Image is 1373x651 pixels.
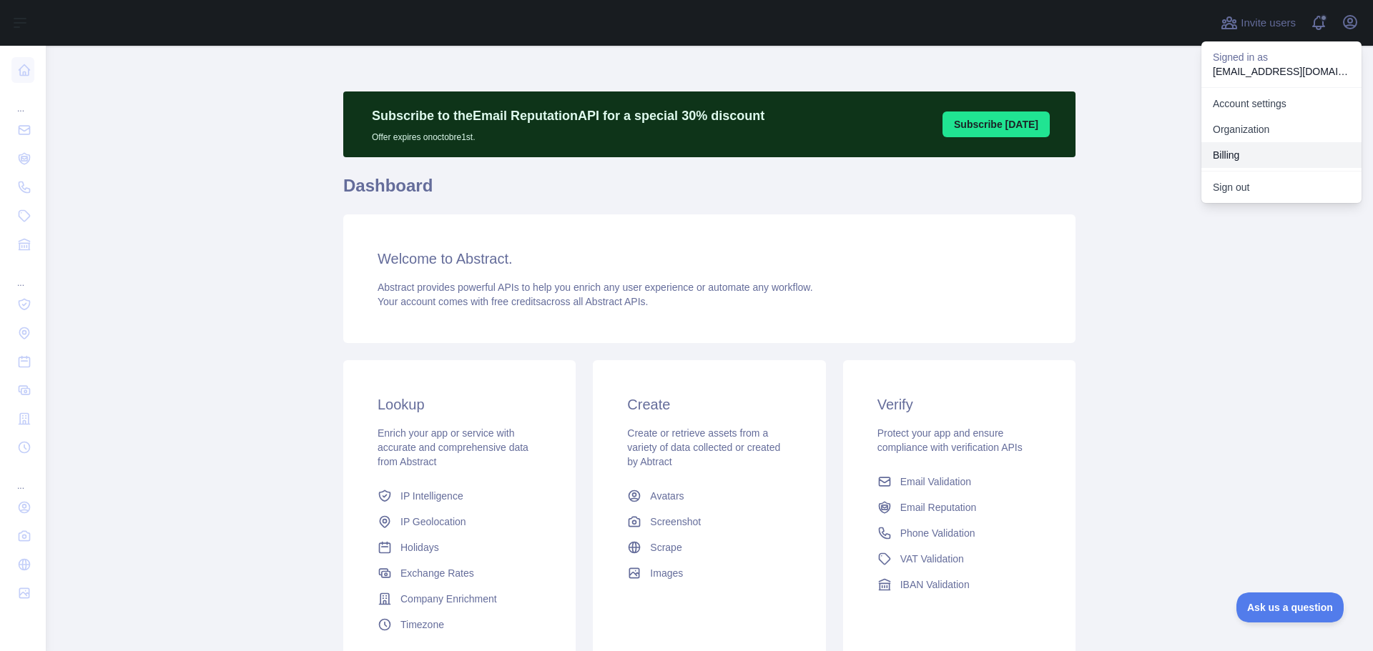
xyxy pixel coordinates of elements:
[900,474,971,489] span: Email Validation
[343,174,1076,209] h1: Dashboard
[400,592,497,606] span: Company Enrichment
[1213,50,1350,64] p: Signed in as
[372,586,547,612] a: Company Enrichment
[621,509,797,535] a: Screenshot
[650,489,684,503] span: Avatars
[372,612,547,637] a: Timezone
[1201,174,1362,200] button: Sign out
[621,535,797,560] a: Scrape
[378,394,541,414] h3: Lookup
[400,515,466,529] span: IP Geolocation
[372,483,547,509] a: IP Intelligence
[372,106,764,126] p: Subscribe to the Email Reputation API for a special 30 % discount
[650,540,681,555] span: Scrape
[877,394,1041,414] h3: Verify
[877,427,1023,453] span: Protect your app and ensure compliance with verification APIs
[627,394,791,414] h3: Create
[400,540,439,555] span: Holidays
[650,566,683,580] span: Images
[872,546,1047,572] a: VAT Validation
[627,427,780,467] span: Create or retrieve assets from a variety of data collected or created by Abtract
[872,572,1047,597] a: IBAN Validation
[1201,142,1362,168] button: Billing
[1236,592,1344,622] iframe: Toggle Customer Support
[400,566,474,580] span: Exchange Rates
[1201,116,1362,142] a: Organization
[872,520,1047,546] a: Phone Validation
[378,282,813,293] span: Abstract provides powerful APIs to help you enrich any user experience or automate any workflow.
[378,249,1041,269] h3: Welcome to Abstract.
[400,489,463,503] span: IP Intelligence
[491,296,541,307] span: free credits
[372,509,547,535] a: IP Geolocation
[372,126,764,143] p: Offer expires on octobre 1st.
[621,483,797,509] a: Avatars
[1241,15,1296,31] span: Invite users
[900,500,977,515] span: Email Reputation
[621,560,797,586] a: Images
[872,495,1047,520] a: Email Reputation
[900,552,964,566] span: VAT Validation
[872,469,1047,495] a: Email Validation
[1201,91,1362,116] a: Account settings
[11,260,34,289] div: ...
[11,86,34,114] div: ...
[372,560,547,586] a: Exchange Rates
[372,535,547,560] a: Holidays
[11,463,34,492] div: ...
[378,427,528,467] span: Enrich your app or service with accurate and comprehensive data from Abstract
[900,577,970,592] span: IBAN Validation
[900,526,975,540] span: Phone Validation
[1218,11,1299,34] button: Invite users
[378,296,648,307] span: Your account comes with across all Abstract APIs.
[400,617,444,632] span: Timezone
[943,111,1050,137] button: Subscribe [DATE]
[1213,64,1350,79] p: [EMAIL_ADDRESS][DOMAIN_NAME]
[650,515,701,529] span: Screenshot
